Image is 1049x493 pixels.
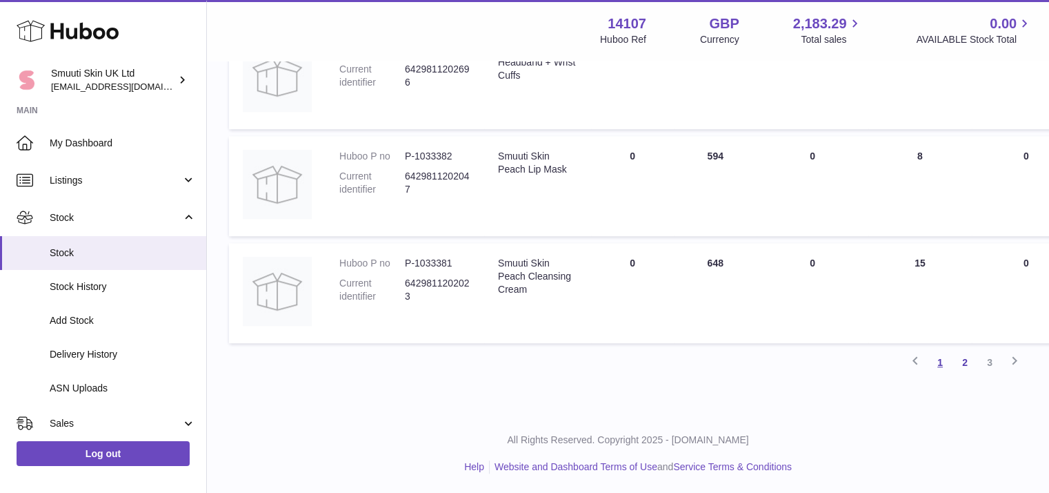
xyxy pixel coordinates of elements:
[50,314,196,327] span: Add Stock
[1023,151,1029,162] span: 0
[405,170,470,196] dd: 6429811202047
[405,257,470,270] dd: P-1033381
[591,243,674,343] td: 0
[498,150,577,176] div: Smuuti Skin Peach Lip Mask
[868,136,972,236] td: 8
[916,14,1032,46] a: 0.00 AVAILABLE Stock Total
[977,350,1002,375] a: 3
[591,136,674,236] td: 0
[51,81,203,92] span: [EMAIL_ADDRESS][DOMAIN_NAME]
[952,350,977,375] a: 2
[464,461,484,472] a: Help
[700,33,739,46] div: Currency
[608,14,646,33] strong: 14107
[916,33,1032,46] span: AVAILABLE Stock Total
[50,137,196,150] span: My Dashboard
[339,150,405,163] dt: Huboo P no
[50,280,196,293] span: Stock History
[498,43,577,82] div: Smuuti Skin Headband + Wrist Cuffs
[591,29,674,129] td: 0
[50,417,181,430] span: Sales
[793,14,863,46] a: 2,183.29 Total sales
[50,211,181,224] span: Stock
[868,29,972,129] td: 0
[51,67,175,93] div: Smuuti Skin UK Ltd
[757,136,868,236] td: 0
[709,14,739,33] strong: GBP
[868,243,972,343] td: 15
[339,257,405,270] dt: Huboo P no
[494,461,657,472] a: Website and Dashboard Terms of Use
[928,350,952,375] a: 1
[17,70,37,90] img: Paivi.korvela@gmail.com
[674,29,757,129] td: 0
[405,150,470,163] dd: P-1033382
[339,63,405,89] dt: Current identifier
[50,382,196,395] span: ASN Uploads
[50,174,181,187] span: Listings
[339,170,405,196] dt: Current identifier
[757,29,868,129] td: 0
[757,243,868,343] td: 0
[990,14,1017,33] span: 0.00
[339,277,405,303] dt: Current identifier
[801,33,862,46] span: Total sales
[218,434,1038,447] p: All Rights Reserved. Copyright 2025 - [DOMAIN_NAME]
[50,246,196,260] span: Stock
[674,136,757,236] td: 594
[674,243,757,343] td: 648
[243,150,312,219] img: product image
[243,257,312,326] img: product image
[50,348,196,361] span: Delivery History
[243,43,312,112] img: product image
[673,461,792,472] a: Service Terms & Conditions
[793,14,847,33] span: 2,183.29
[490,461,792,474] li: and
[600,33,646,46] div: Huboo Ref
[498,257,577,296] div: Smuuti Skin Peach Cleansing Cream
[17,441,190,466] a: Log out
[405,63,470,89] dd: 6429811202696
[1023,258,1029,269] span: 0
[405,277,470,303] dd: 6429811202023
